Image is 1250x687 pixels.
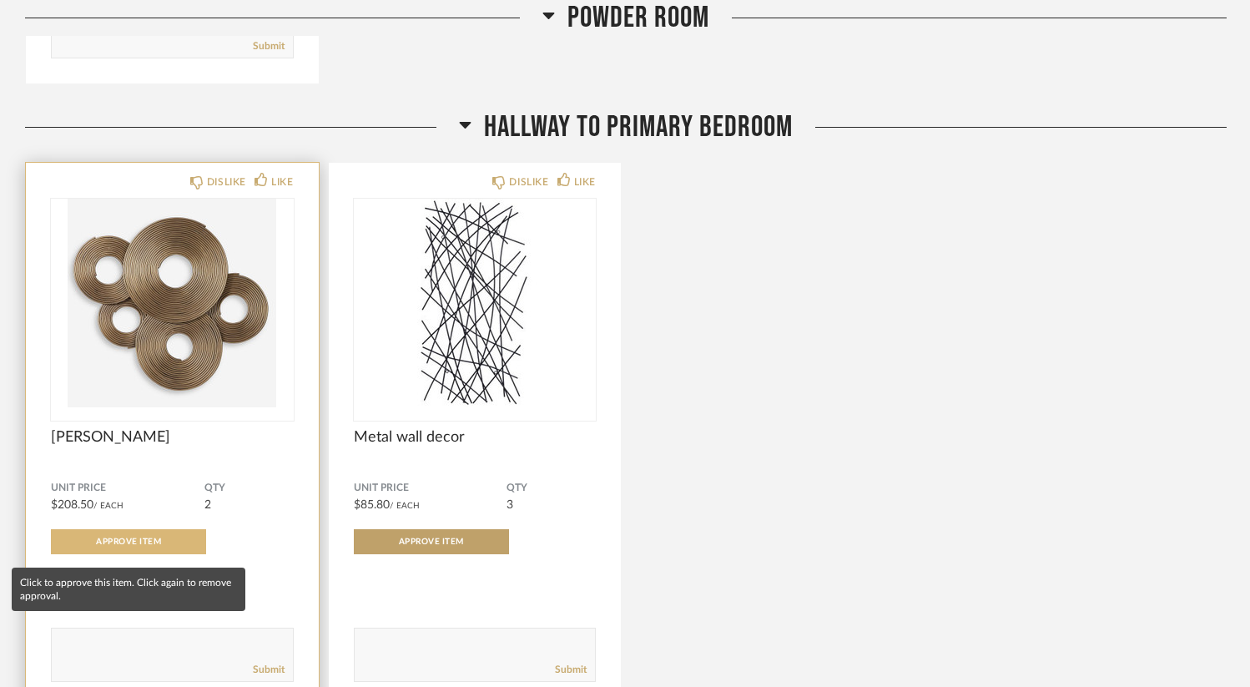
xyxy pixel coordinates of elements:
[207,174,246,190] div: DISLIKE
[96,538,161,546] span: Approve Item
[253,663,285,677] a: Submit
[204,499,211,511] span: 2
[507,482,596,495] span: QTY
[555,663,587,677] a: Submit
[253,39,285,53] a: Submit
[51,199,294,407] div: 0
[507,499,513,511] span: 3
[51,428,294,447] span: [PERSON_NAME]
[51,482,204,495] span: Unit Price
[354,428,597,447] span: Metal wall decor
[51,529,206,554] button: Approve Item
[51,499,93,511] span: $208.50
[204,482,294,495] span: QTY
[354,499,390,511] span: $85.80
[509,174,548,190] div: DISLIKE
[354,199,597,407] div: 0
[51,199,294,407] img: undefined
[390,502,420,510] span: / Each
[574,174,596,190] div: LIKE
[484,109,793,145] span: Hallway to Primary Bedroom
[271,174,293,190] div: LIKE
[354,199,597,407] img: undefined
[354,529,509,554] button: Approve Item
[93,502,123,510] span: / Each
[354,482,507,495] span: Unit Price
[399,538,464,546] span: Approve Item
